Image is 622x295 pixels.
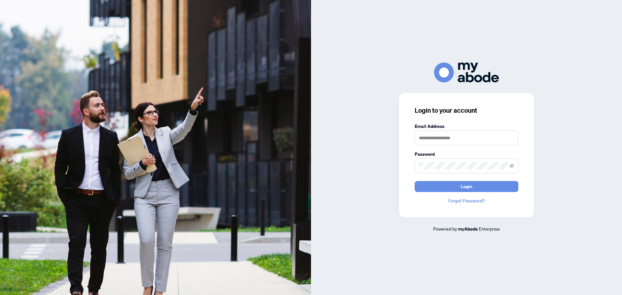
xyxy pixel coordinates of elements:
[510,164,514,168] span: eye-invisible
[415,151,518,158] label: Password
[415,197,518,204] a: Forgot Password?
[479,226,500,232] span: Enterprise
[434,62,499,82] img: ma-logo
[415,106,518,115] h3: Login to your account
[433,226,457,232] span: Powered by
[415,123,518,130] label: Email Address
[415,181,518,192] button: Login
[461,181,472,192] span: Login
[458,225,478,233] a: myAbode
